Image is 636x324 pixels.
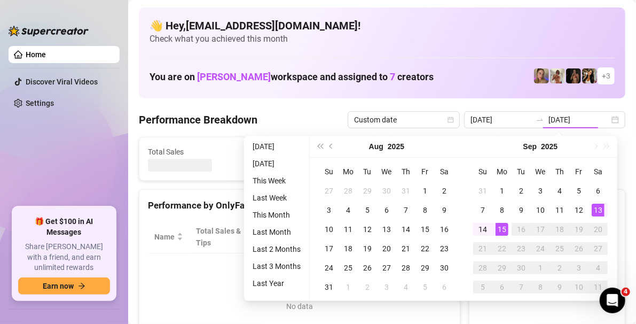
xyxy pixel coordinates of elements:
[396,146,493,158] span: Messages Sent
[387,225,436,249] span: Chat Conversion
[272,146,369,158] span: Active Chats
[18,217,110,237] span: 🎁 Get $100 in AI Messages
[550,68,565,83] img: Green
[196,225,241,249] span: Total Sales & Tips
[380,221,451,253] th: Chat Conversion
[26,50,46,59] a: Home
[148,146,245,158] span: Total Sales
[332,225,365,249] span: Sales / Hour
[582,68,597,83] img: AD
[536,115,544,124] span: swap-right
[159,300,441,312] div: No data
[447,117,454,123] span: calendar
[536,115,544,124] span: to
[390,71,395,82] span: 7
[326,221,380,253] th: Sales / Hour
[154,231,175,243] span: Name
[150,18,615,33] h4: 👋 Hey, [EMAIL_ADDRESS][DOMAIN_NAME] !
[534,68,549,83] img: Cherry
[43,282,74,290] span: Earn now
[602,70,610,82] span: + 3
[26,99,54,107] a: Settings
[548,114,609,126] input: End date
[622,288,630,296] span: 4
[18,277,110,295] button: Earn nowarrow-right
[470,114,531,126] input: Start date
[139,112,257,127] h4: Performance Breakdown
[18,242,110,273] span: Share [PERSON_NAME] with a friend, and earn unlimited rewards
[197,71,271,82] span: [PERSON_NAME]
[9,26,89,36] img: logo-BBDzfeDw.svg
[354,112,453,128] span: Custom date
[150,71,434,83] h1: You are on workspace and assigned to creators
[478,198,616,213] div: Sales by OnlyFans Creator
[150,33,615,45] span: Check what you achieved this month
[148,198,451,213] div: Performance by OnlyFans Creator
[566,68,581,83] img: D
[600,288,625,313] iframe: Intercom live chat
[78,282,85,290] span: arrow-right
[148,221,190,253] th: Name
[26,78,98,86] a: Discover Viral Videos
[263,225,311,249] div: Est. Hours Worked
[190,221,256,253] th: Total Sales & Tips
